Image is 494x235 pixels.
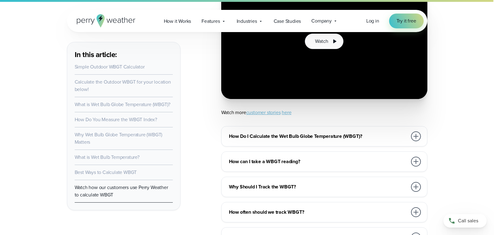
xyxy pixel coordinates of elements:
a: Calculate the Outdoor WBGT for your location below! [75,78,171,93]
a: Case Studies [268,15,306,27]
h3: Why Should I Track the WBGT? [229,183,407,191]
span: Watch [315,38,328,45]
span: Industries [237,18,257,25]
a: Watch how our customers use Perry Weather to calculate WBGT [75,184,168,198]
span: Log in [366,17,379,24]
a: What is Wet Bulb Globe Temperature (WBGT)? [75,101,171,108]
a: here [282,109,291,116]
span: Try it free [396,17,416,25]
a: How Do You Measure the WBGT Index? [75,116,157,123]
a: Log in [366,17,379,25]
span: How it Works [164,18,191,25]
span: Company [311,17,332,25]
a: How it Works [159,15,197,27]
span: Call sales [458,217,478,225]
h3: How can I take a WBGT reading? [229,158,407,165]
a: customer stories [246,109,281,116]
h3: How Do I Calculate the Wet Bulb Globe Temperature (WBGT)? [229,133,407,140]
span: Features [201,18,220,25]
a: Try it free [389,14,424,28]
h3: In this article: [75,50,173,60]
a: Why Wet Bulb Globe Temperature (WBGT) Matters [75,131,163,146]
a: Simple Outdoor WBGT Calculator [75,63,145,70]
a: Best Ways to Calculate WBGT [75,169,137,176]
button: Watch [305,34,343,49]
a: Call sales [443,214,487,228]
p: Watch more [221,109,427,116]
a: What is Wet Bulb Temperature? [75,154,139,161]
span: Case Studies [274,18,301,25]
h3: How often should we track WBGT? [229,208,407,216]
